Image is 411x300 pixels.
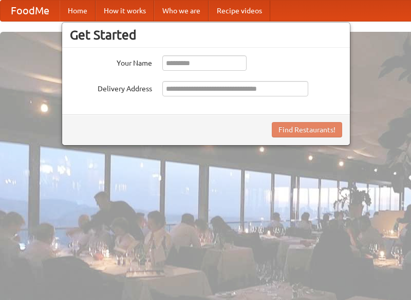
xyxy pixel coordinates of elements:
label: Delivery Address [70,81,152,94]
a: How it works [96,1,154,21]
button: Find Restaurants! [272,122,342,137]
label: Your Name [70,55,152,68]
a: Home [60,1,96,21]
a: FoodMe [1,1,60,21]
a: Recipe videos [209,1,270,21]
h3: Get Started [70,27,342,43]
a: Who we are [154,1,209,21]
